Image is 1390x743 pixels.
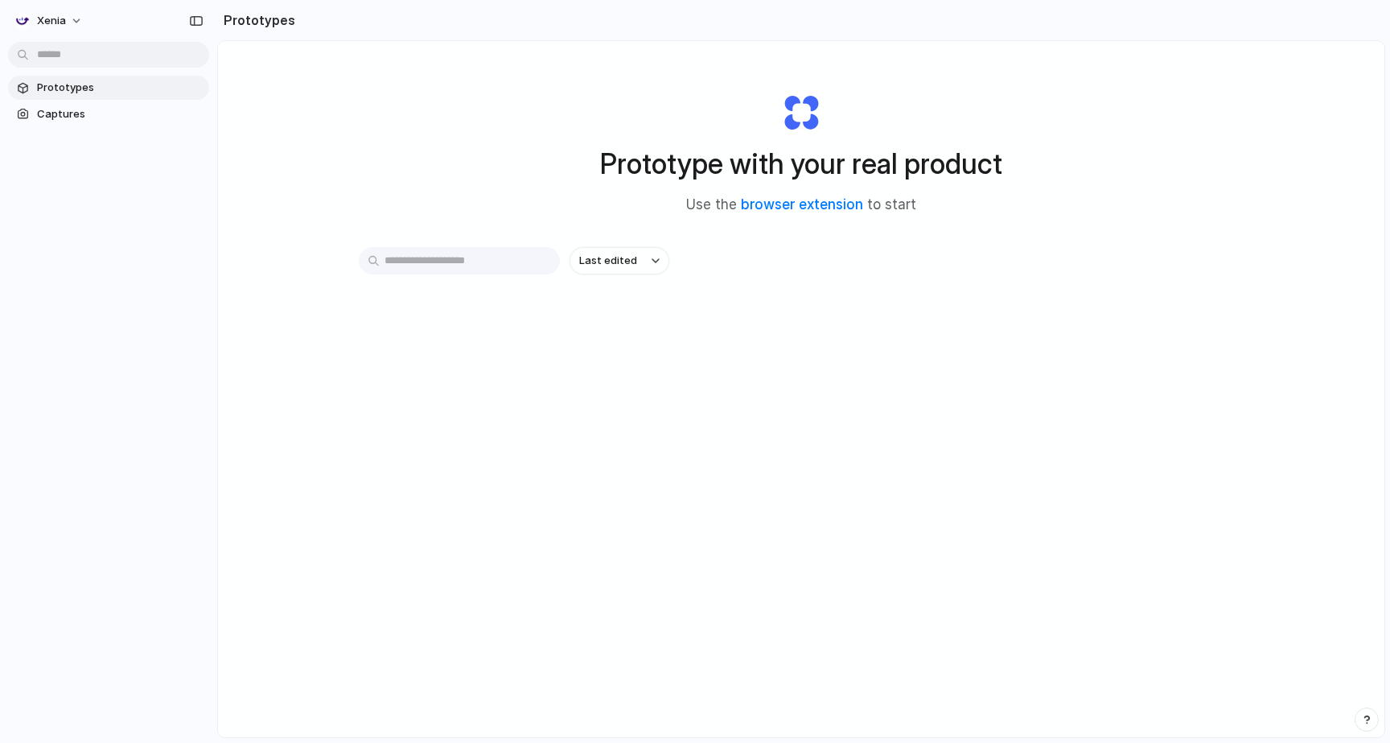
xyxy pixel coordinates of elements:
[579,253,637,269] span: Last edited
[8,102,209,126] a: Captures
[8,8,91,34] button: Xenia
[686,195,916,216] span: Use the to start
[8,76,209,100] a: Prototypes
[600,142,1002,185] h1: Prototype with your real product
[37,80,203,96] span: Prototypes
[217,10,295,30] h2: Prototypes
[741,196,863,213] a: browser extension
[37,106,203,122] span: Captures
[570,247,669,274] button: Last edited
[37,13,66,29] span: Xenia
